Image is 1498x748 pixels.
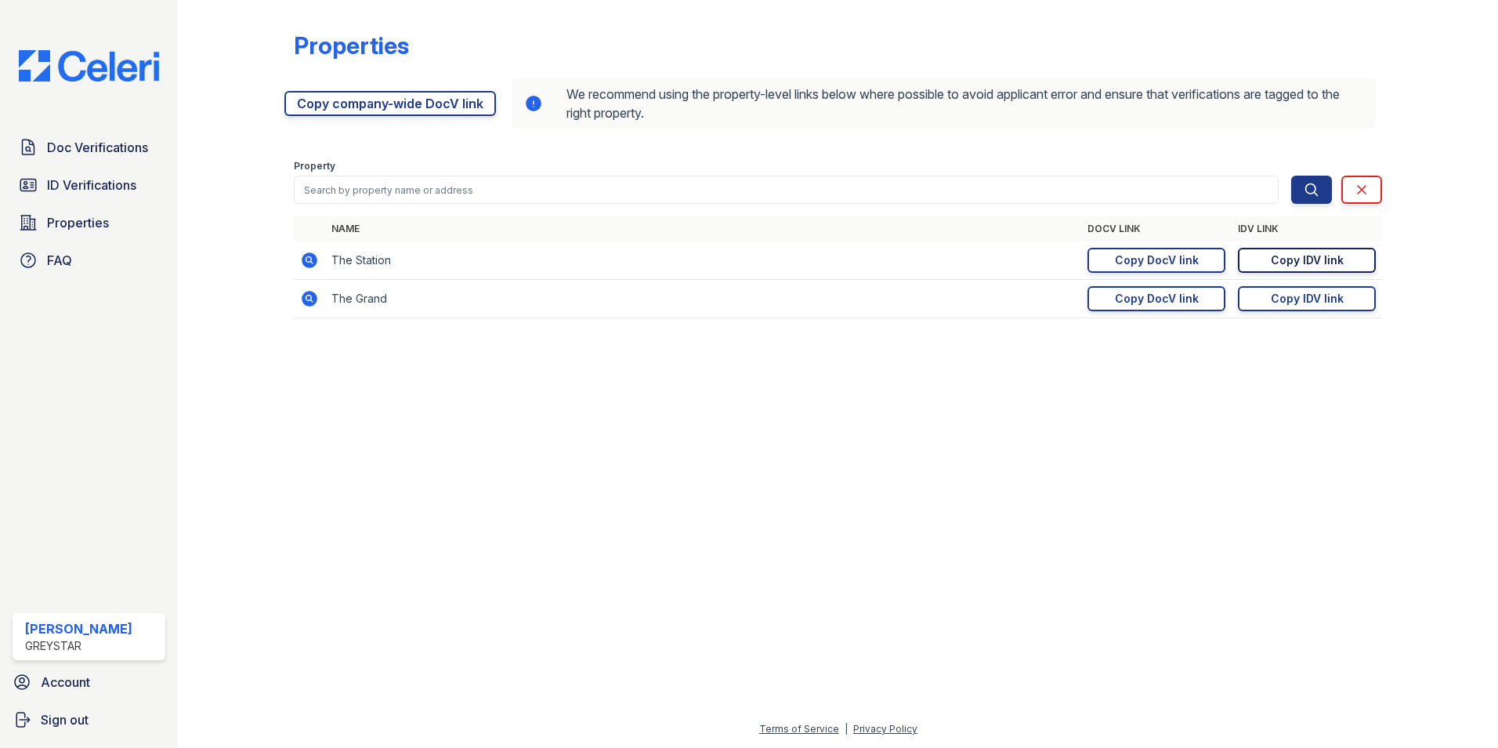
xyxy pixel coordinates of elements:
[1081,216,1232,241] th: DocV Link
[294,176,1279,204] input: Search by property name or address
[41,673,90,692] span: Account
[1271,291,1344,307] div: Copy IDV link
[1115,291,1199,307] div: Copy DocV link
[294,31,409,60] div: Properties
[1087,248,1225,273] a: Copy DocV link
[47,213,109,232] span: Properties
[13,207,165,238] a: Properties
[47,251,72,270] span: FAQ
[13,132,165,163] a: Doc Verifications
[6,50,172,82] img: CE_Logo_Blue-a8612792a0a2168367f1c8372b55b34899dd931a85d93a1a3d3e32e68fde9ad4.png
[325,280,1081,318] td: The Grand
[13,245,165,276] a: FAQ
[47,138,148,157] span: Doc Verifications
[325,216,1081,241] th: Name
[512,78,1376,129] div: We recommend using the property-level links below where possible to avoid applicant error and ens...
[845,723,848,735] div: |
[25,619,132,638] div: [PERSON_NAME]
[25,638,132,654] div: Greystar
[47,176,136,194] span: ID Verifications
[6,666,172,698] a: Account
[325,241,1081,280] td: The Station
[759,723,839,735] a: Terms of Service
[41,710,89,729] span: Sign out
[1087,286,1225,311] a: Copy DocV link
[1271,252,1344,268] div: Copy IDV link
[1115,252,1199,268] div: Copy DocV link
[1238,248,1376,273] a: Copy IDV link
[284,91,496,116] a: Copy company-wide DocV link
[1232,216,1382,241] th: IDV Link
[1238,286,1376,311] a: Copy IDV link
[853,723,917,735] a: Privacy Policy
[6,704,172,735] a: Sign out
[13,169,165,201] a: ID Verifications
[294,160,335,172] label: Property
